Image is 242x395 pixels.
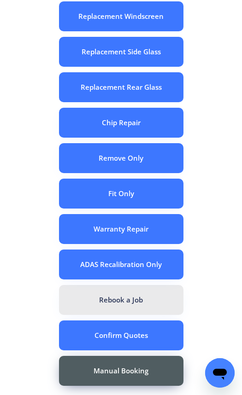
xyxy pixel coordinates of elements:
[59,108,183,138] button: Chip Repair
[59,285,183,315] button: Rebook a Job
[59,179,183,209] button: Fit Only
[59,1,183,31] button: Replacement Windscreen
[59,320,183,350] button: Confirm Quotes
[59,37,183,67] button: Replacement Side Glass
[205,358,235,388] iframe: Button to launch messaging window
[59,143,183,173] button: Remove Only
[59,72,183,102] button: Replacement Rear Glass
[59,214,183,244] button: Warranty Repair
[59,250,183,279] button: ADAS Recalibration Only
[59,356,183,386] button: Manual Booking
